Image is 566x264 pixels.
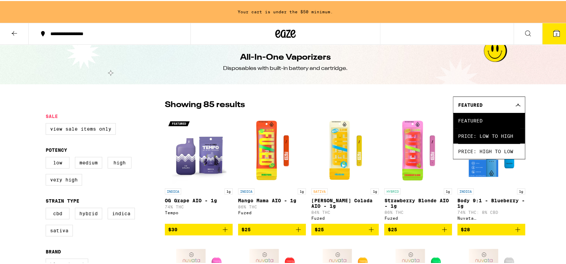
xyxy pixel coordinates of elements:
[238,116,306,184] img: Fuzed - Mango Mama AIO - 1g
[311,116,379,223] a: Open page for Pina Colada AIO - 1g from Fuzed
[457,223,525,234] button: Add to bag
[46,122,116,134] label: View Sale Items Only
[238,197,306,202] p: Mango Mama AIO - 1g
[165,223,233,234] button: Add to bag
[46,207,69,218] label: CBD
[165,204,233,208] p: 74% THC
[46,173,82,185] label: Very High
[457,215,525,219] div: Nuvata ([GEOGRAPHIC_DATA])
[517,187,525,193] p: 1g
[555,31,557,35] span: 2
[384,197,452,208] p: Strawberry Blonde AIO - 1g
[458,143,520,158] span: Price: High to Low
[168,226,177,231] span: $30
[298,187,306,193] p: 1g
[46,197,79,203] legend: Strain Type
[165,209,233,214] div: Tempo
[223,64,348,71] div: Disposables with built-in battery and cartridge.
[457,197,525,208] p: Body 9:1 - Blueberry - 1g
[165,98,245,110] p: Showing 85 results
[457,116,525,223] a: Open page for Body 9:1 - Blueberry - 1g from Nuvata (CA)
[165,197,233,202] p: OG Grape AIO - 1g
[388,226,397,231] span: $25
[238,204,306,208] p: 86% THC
[165,116,233,223] a: Open page for OG Grape AIO - 1g from Tempo
[108,207,135,218] label: Indica
[458,101,483,107] span: Featured
[238,223,306,234] button: Add to bag
[241,226,251,231] span: $25
[311,116,379,184] img: Fuzed - Pina Colada AIO - 1g
[165,116,233,184] img: Tempo - OG Grape AIO - 1g
[384,223,452,234] button: Add to bag
[46,146,67,152] legend: Potency
[15,5,29,11] span: Help
[75,156,102,167] label: Medium
[238,209,306,214] div: Fuzed
[311,209,379,214] p: 84% THC
[165,187,181,193] p: INDICA
[46,248,61,253] legend: Brand
[46,224,73,235] label: Sativa
[224,187,233,193] p: 1g
[315,226,324,231] span: $25
[458,112,520,127] span: Featured
[384,209,452,214] p: 86% THC
[458,127,520,143] span: Price: Low to High
[240,51,331,62] h1: All-In-One Vaporizers
[384,116,452,223] a: Open page for Strawberry Blonde AIO - 1g from Fuzed
[46,156,69,167] label: Low
[311,187,328,193] p: SATIVA
[457,209,525,214] p: 74% THC: 8% CBD
[461,226,470,231] span: $28
[311,215,379,219] div: Fuzed
[457,187,474,193] p: INDICA
[311,223,379,234] button: Add to bag
[384,116,452,184] img: Fuzed - Strawberry Blonde AIO - 1g
[371,187,379,193] p: 1g
[108,156,131,167] label: High
[384,187,400,193] p: HYBRID
[384,215,452,219] div: Fuzed
[444,187,452,193] p: 1g
[75,207,102,218] label: Hybrid
[311,197,379,208] p: [PERSON_NAME] Colada AIO - 1g
[238,116,306,223] a: Open page for Mango Mama AIO - 1g from Fuzed
[238,187,254,193] p: INDICA
[46,113,58,118] legend: Sale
